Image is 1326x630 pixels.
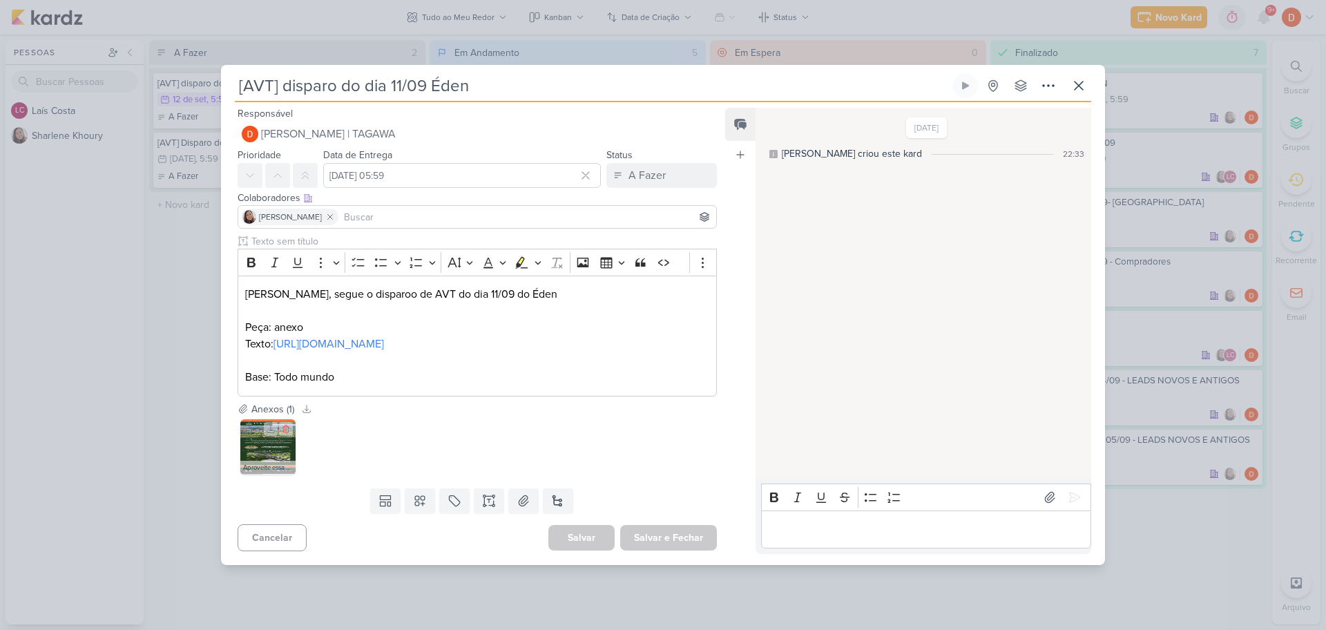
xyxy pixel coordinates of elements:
div: A Fazer [628,167,666,184]
div: Editor editing area: main [761,510,1091,548]
button: Cancelar [238,524,307,551]
div: Editor editing area: main [238,276,717,397]
p: Base: Todo mundo [245,369,709,385]
input: Kard Sem Título [235,73,950,98]
button: [PERSON_NAME] | TAGAWA [238,122,717,146]
div: Ligar relógio [960,80,971,91]
a: [URL][DOMAIN_NAME] [273,337,384,351]
input: Buscar [341,209,713,225]
img: Sharlene Khoury [242,210,256,224]
div: 22:33 [1063,148,1084,160]
div: Colaboradores [238,191,717,205]
img: uW6SgARWeOxNIdtgVaVUZnt2MTkrGVU7wHmtXrqC.jpg [240,419,296,475]
div: Editor toolbar [761,484,1091,510]
label: Responsável [238,108,293,120]
div: Aproveite essa oportunidade única! Clique aqui e garanta seu cheque bônus (Whatsapp AVT) (3).jpg [240,461,296,475]
label: Data de Entrega [323,149,392,161]
label: Status [606,149,633,161]
button: A Fazer [606,163,717,188]
div: Anexos (1) [251,402,294,417]
label: Prioridade [238,149,281,161]
img: Diego Lima | TAGAWA [242,126,258,142]
p: Peça: anexo [245,319,709,336]
p: Texto: [245,336,709,352]
p: [PERSON_NAME], segue o disparoo de AVT do dia 11/09 do Éden [245,286,709,303]
input: Select a date [323,163,601,188]
span: [PERSON_NAME] [259,211,322,223]
input: Texto sem título [249,234,717,249]
div: [PERSON_NAME] criou este kard [782,146,922,161]
div: Editor toolbar [238,249,717,276]
span: [PERSON_NAME] | TAGAWA [261,126,396,142]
